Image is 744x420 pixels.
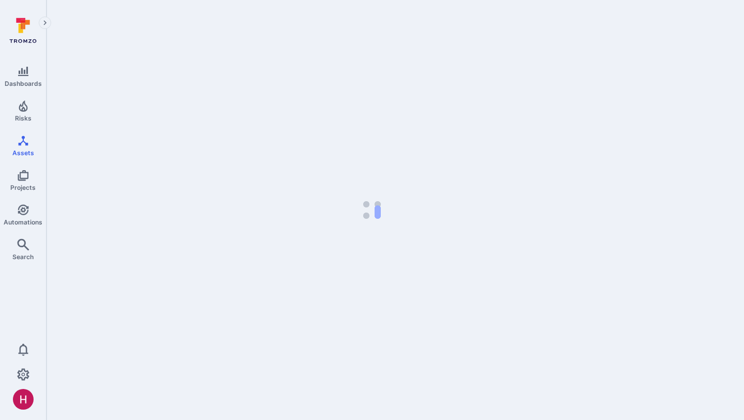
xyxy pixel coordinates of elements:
span: Search [12,253,34,261]
img: ACg8ocKzQzwPSwOZT_k9C736TfcBpCStqIZdMR9gXOhJgTaH9y_tsw=s96-c [13,389,34,410]
i: Expand navigation menu [41,19,49,27]
span: Dashboards [5,80,42,87]
div: Harshil Parikh [13,389,34,410]
span: Risks [15,114,32,122]
span: Automations [4,218,42,226]
span: Assets [12,149,34,157]
span: Projects [10,184,36,191]
button: Expand navigation menu [39,17,51,29]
